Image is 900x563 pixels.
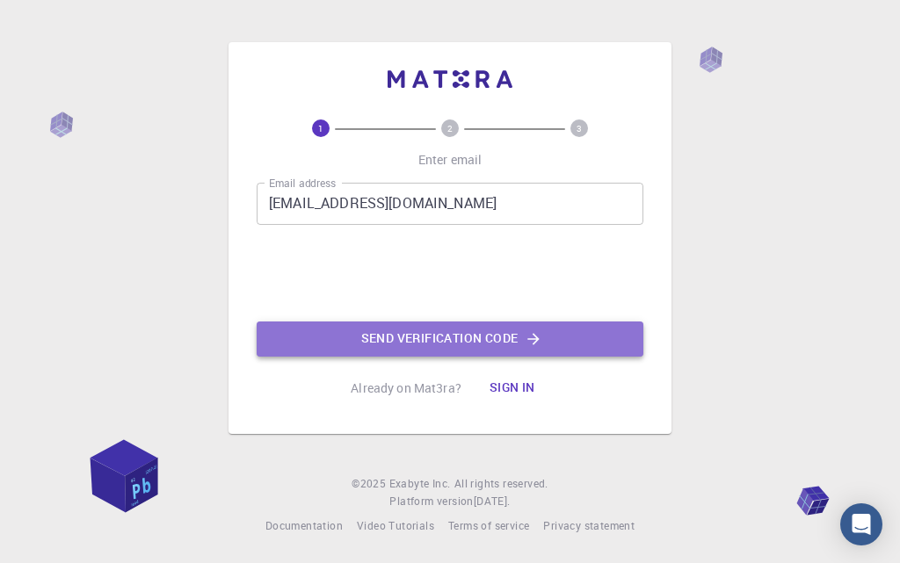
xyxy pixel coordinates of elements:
a: Terms of service [448,517,529,535]
span: Video Tutorials [357,518,434,532]
a: Video Tutorials [357,517,434,535]
span: Terms of service [448,518,529,532]
span: Exabyte Inc. [389,476,451,490]
button: Send verification code [257,321,643,357]
a: [DATE]. [474,493,511,510]
span: Privacy statement [543,518,635,532]
p: Enter email [418,151,483,169]
span: © 2025 [352,475,388,493]
a: Exabyte Inc. [389,475,451,493]
p: Already on Mat3ra? [351,379,461,397]
span: [DATE] . [474,494,511,508]
div: Open Intercom Messenger [840,503,882,545]
label: Email address [269,176,336,191]
text: 1 [318,122,323,134]
iframe: To enrich screen reader interactions, please activate Accessibility in Grammarly extension settings [316,239,584,307]
text: 2 [447,122,453,134]
span: All rights reserved. [454,475,548,493]
button: Sign in [475,371,549,406]
a: Privacy statement [543,517,635,535]
text: 3 [577,122,582,134]
span: Documentation [265,518,343,532]
a: Documentation [265,517,343,535]
span: Platform version [389,493,473,510]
